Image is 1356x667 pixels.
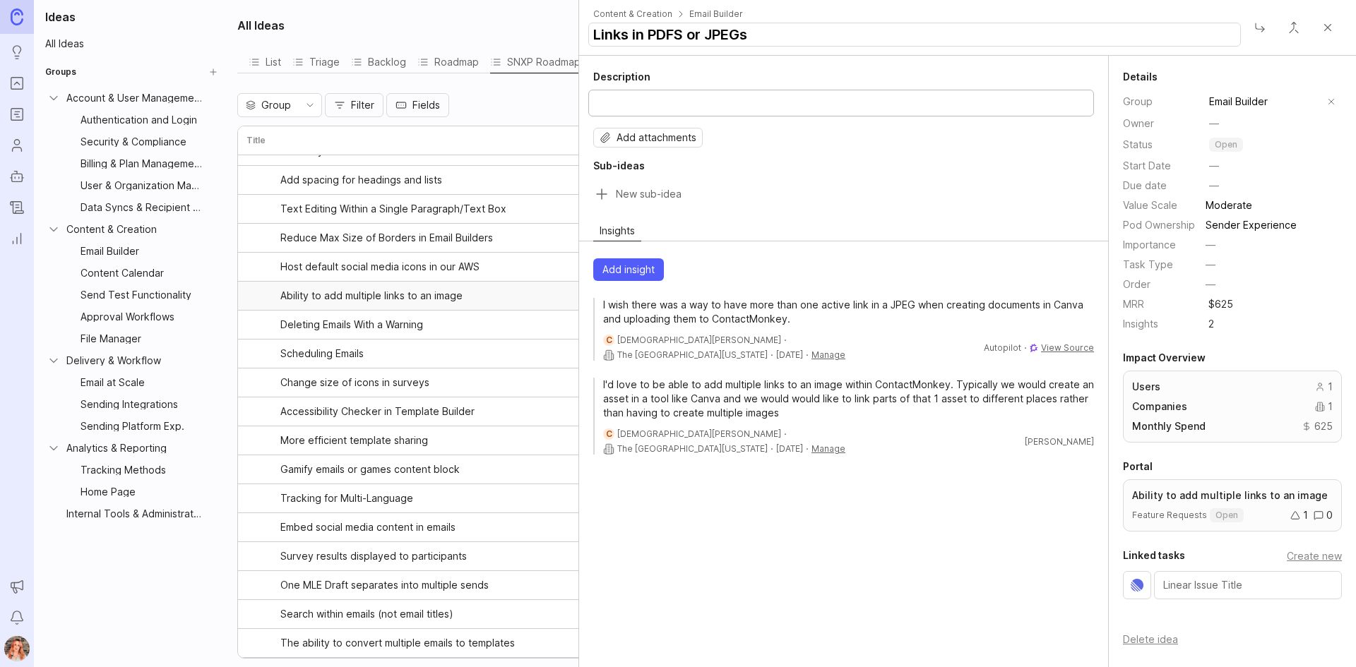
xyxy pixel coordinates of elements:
[54,306,223,328] div: Approval WorkflowsGroup settings
[784,335,787,345] div: ·
[40,306,223,327] a: Approval WorkflowsGroup settings
[1321,92,1341,112] button: remove selection
[81,137,203,147] div: Security & Compliance
[1123,633,1178,645] button: Delete idea
[54,372,223,393] div: Email at ScaleGroup settings
[81,399,203,409] div: Sending Integrations
[81,487,203,497] div: Home Page
[351,51,406,73] div: Backlog
[1131,579,1143,591] img: Linear
[40,438,223,459] div: Collapse Analytics & ReportingAnalytics & ReportingGroup settings
[417,51,479,73] button: Roadmap
[1215,139,1237,150] p: open
[351,98,374,112] span: Filter
[4,574,30,599] button: Announcements
[1201,156,1227,176] button: Start Date
[784,429,787,439] div: ·
[280,231,493,245] span: Reduce Max Size of Borders in Email Builders
[617,335,781,345] span: [DEMOGRAPHIC_DATA][PERSON_NAME]
[1123,278,1150,290] span: Order
[1123,298,1144,310] span: MRR
[81,246,203,256] div: Email Builder
[40,109,223,130] a: Authentication and LoginGroup settings
[1024,343,1027,353] div: ·
[280,375,429,390] span: Change size of icons in surveys
[280,426,582,455] a: More efficient template sharing
[81,290,203,300] div: Send Test Functionality
[1123,138,1153,150] span: Status
[617,443,768,455] a: The [GEOGRAPHIC_DATA][US_STATE]
[280,513,582,541] a: Embed social media content in emails
[54,416,223,437] div: Sending Platform Exp.Group settings
[4,102,30,127] a: Roadmaps
[280,629,582,657] a: The ability to convert multiple emails to templates
[1123,179,1167,191] span: Due date
[1123,70,1342,84] h2: Details
[54,394,223,415] div: Sending IntegrationsGroup settings
[1123,239,1176,251] span: Importance
[1132,510,1207,521] span: Feature Requests
[1132,419,1206,433] span: Monthly Spend
[54,131,223,152] div: Security & ComplianceGroup settings
[81,312,203,322] div: Approval Workflows
[249,51,281,73] div: List
[280,520,456,534] span: Embed social media content in emails
[40,481,223,502] a: Home PageGroup settings
[490,51,581,73] button: SNXP Roadmap
[47,354,61,368] button: Collapse Delivery & Workflow
[40,131,223,152] a: Security & ComplianceGroup settings
[1123,318,1158,330] span: Insights
[40,350,223,371] a: Collapse Delivery & WorkflowDelivery & WorkflowGroup settings
[1201,256,1220,274] button: —
[806,444,809,454] div: ·
[776,443,803,454] time: [DATE]
[40,219,223,240] div: Collapse Content & CreationContent & CreationGroup settings
[47,91,61,105] button: Collapse Account & User Management
[1314,419,1333,433] span: 625
[40,219,223,239] a: Collapse Content & CreationContent & CreationGroup settings
[1123,351,1342,365] h2: Impact Overview
[66,93,203,103] div: Account & User Management
[1123,459,1342,474] h2: Portal
[1123,117,1154,129] span: Owner
[280,571,582,599] a: One MLE Draft separates into multiple sends
[1123,199,1177,211] span: Value Scale
[351,52,406,72] div: Backlog
[246,135,266,146] h3: Title
[66,356,203,366] div: Delivery & Workflow
[603,378,1094,420] p: I'd love to be able to add multiple links to an image within ContactMonkey. Typically we would cr...
[81,421,203,431] div: Sending Platform Exp.
[1201,216,1302,234] button: Sender Experience
[1201,275,1220,294] button: —
[81,115,203,125] div: Authentication and Login
[280,202,506,216] span: Text Editing Within a Single Paragraph/Text Box
[280,311,582,339] a: Deleting Emails With a Warning
[1123,548,1185,563] h2: Linked tasks
[40,34,223,54] a: All Ideas
[606,335,612,346] span: C
[292,51,340,73] button: Triage
[811,349,845,361] button: Manage
[617,428,781,439] span: [DEMOGRAPHIC_DATA][PERSON_NAME]
[1314,13,1342,42] button: Close
[1201,196,1257,215] button: Moderate
[4,195,30,220] a: Changelog
[81,159,203,169] div: Billing & Plan Management
[984,342,1021,354] span: Autopilot
[617,131,696,145] span: Add attachments
[81,334,203,344] div: File Manager
[776,349,803,360] time: [DATE]
[1123,160,1171,172] span: Start Date
[1201,296,1241,312] span: $625
[47,222,61,236] button: Collapse Content & Creation
[54,263,223,284] div: Content CalendarGroup settings
[40,372,223,392] a: Email at ScaleGroup settings
[81,181,203,191] div: User & Organization Management
[1132,399,1187,414] span: Companies
[280,166,582,194] a: Add spacing for headings and lists
[66,224,203,234] div: Content & Creation
[1201,133,1342,156] div: toggle menu
[40,438,223,458] a: Collapse Analytics & ReportingAnalytics & ReportingGroup settings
